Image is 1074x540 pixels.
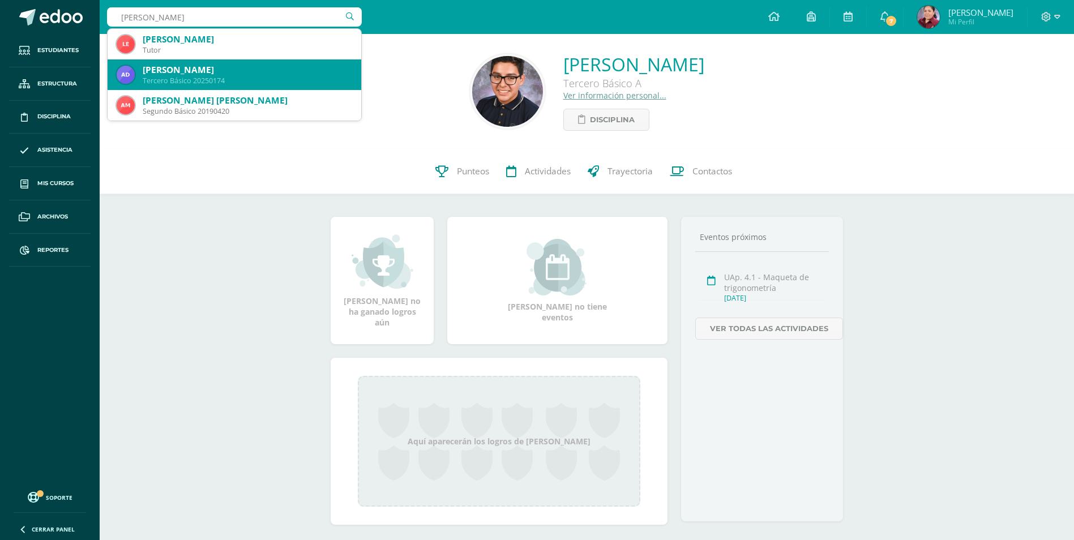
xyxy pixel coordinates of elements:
[9,34,91,67] a: Estudiantes
[501,239,614,323] div: [PERSON_NAME] no tiene eventos
[563,52,704,76] a: [PERSON_NAME]
[9,234,91,267] a: Reportes
[695,232,829,242] div: Eventos próximos
[37,179,74,188] span: Mis cursos
[563,90,666,101] a: Ver información personal...
[9,200,91,234] a: Archivos
[948,17,1013,27] span: Mi Perfil
[498,149,579,194] a: Actividades
[9,167,91,200] a: Mis cursos
[143,106,352,116] div: Segundo Básico 20190420
[427,149,498,194] a: Punteos
[358,376,640,507] div: Aquí aparecerán los logros de [PERSON_NAME]
[37,246,69,255] span: Reportes
[917,6,940,28] img: d6b8000caef82a835dfd50702ce5cd6f.png
[37,46,79,55] span: Estudiantes
[695,318,843,340] a: Ver todas las actividades
[37,212,68,221] span: Archivos
[472,56,543,127] img: 54323e1d5de1423a99d9d297820a0da0.png
[885,15,897,27] span: 7
[107,7,362,27] input: Busca un usuario...
[9,67,91,101] a: Estructura
[32,525,75,533] span: Cerrar panel
[143,64,352,76] div: [PERSON_NAME]
[579,149,661,194] a: Trayectoria
[948,7,1013,18] span: [PERSON_NAME]
[661,149,741,194] a: Contactos
[117,96,135,114] img: 10a1d7f86671b9b1853a4f4e15b7d937.png
[143,33,352,45] div: [PERSON_NAME]
[692,165,732,177] span: Contactos
[143,45,352,55] div: Tutor
[37,79,77,88] span: Estructura
[563,76,704,90] div: Tercero Básico A
[37,145,72,155] span: Asistencia
[724,272,825,293] div: UAp. 4.1 - Maqueta de trigonometría
[527,239,588,295] img: event_small.png
[9,101,91,134] a: Disciplina
[352,233,413,290] img: achievement_small.png
[590,109,635,130] span: Disciplina
[724,293,825,303] div: [DATE]
[37,112,71,121] span: Disciplina
[457,165,489,177] span: Punteos
[563,109,649,131] a: Disciplina
[14,489,86,504] a: Soporte
[525,165,571,177] span: Actividades
[117,66,135,84] img: dcae43d2f6bc13c3098ba759e667f2e7.png
[117,35,135,53] img: 223a55bdcdab97b13794c5cefff12608.png
[607,165,653,177] span: Trayectoria
[342,233,422,328] div: [PERSON_NAME] no ha ganado logros aún
[46,494,72,502] span: Soporte
[143,76,352,85] div: Tercero Básico 20250174
[143,95,352,106] div: [PERSON_NAME] [PERSON_NAME]
[9,134,91,167] a: Asistencia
